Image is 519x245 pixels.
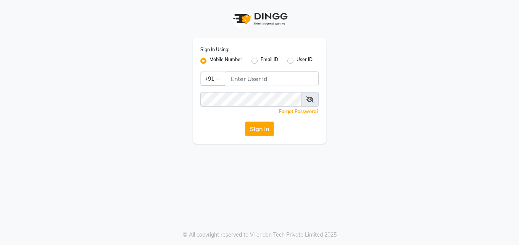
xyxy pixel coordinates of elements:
a: Forgot Password? [279,109,319,114]
button: Sign In [245,122,274,136]
input: Username [226,71,319,86]
label: Sign In Using: [200,46,229,53]
input: Username [200,92,301,107]
label: Email ID [261,56,278,65]
img: logo1.svg [229,8,290,30]
label: Mobile Number [210,56,242,65]
label: User ID [297,56,313,65]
